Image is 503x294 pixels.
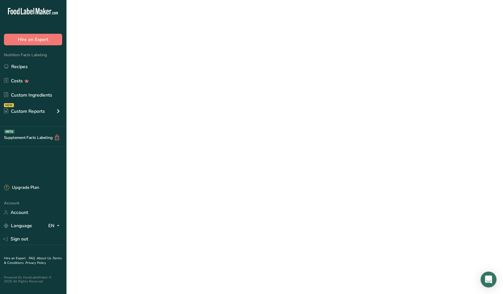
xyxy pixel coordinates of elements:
a: FAQ . [29,256,37,261]
a: About Us . [37,256,53,261]
a: Terms & Conditions . [4,256,62,265]
a: Hire an Expert . [4,256,27,261]
div: Open Intercom Messenger [481,272,496,287]
div: Upgrade Plan [4,185,39,191]
div: NEW [4,103,14,107]
div: EN [48,222,62,230]
div: BETA [4,130,15,134]
button: Hire an Expert [4,34,62,45]
div: Custom Reports [4,108,45,115]
a: Language [4,220,32,231]
a: Privacy Policy [25,261,46,265]
div: Powered By FoodLabelMaker © 2025 All Rights Reserved [4,275,62,283]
